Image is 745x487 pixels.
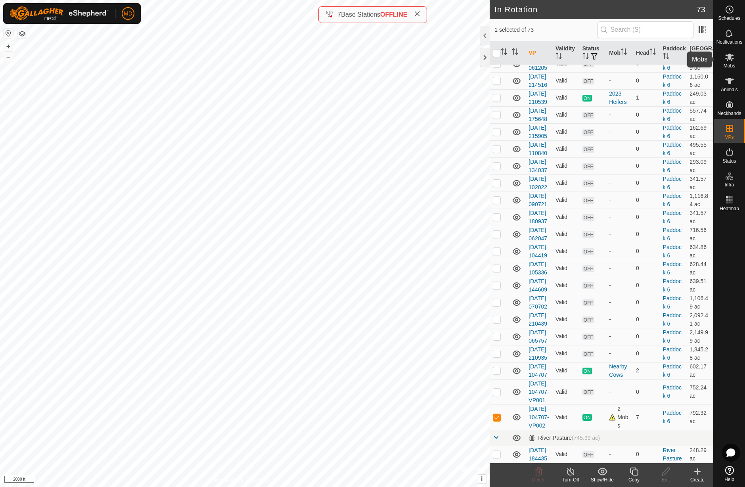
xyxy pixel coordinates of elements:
td: 0 [633,294,660,311]
a: Paddock 6 [663,384,682,399]
td: Valid [552,89,579,106]
td: Valid [552,446,579,463]
span: OFFLINE [380,11,407,18]
td: 249.03 ac [686,89,713,106]
td: Valid [552,405,579,430]
th: Validity [552,41,579,65]
a: [DATE] 090721 [529,193,547,207]
td: 0 [633,209,660,226]
span: 7 [337,11,341,18]
button: + [4,42,13,51]
p-sorticon: Activate to sort [621,50,627,56]
td: 0 [633,260,660,277]
div: - [609,264,630,272]
td: 1,845.28 ac [686,345,713,362]
td: 7 [633,405,660,430]
td: Valid [552,106,579,123]
div: - [609,315,630,324]
td: 341.57 ac [686,174,713,192]
span: OFF [582,265,594,272]
img: Gallagher Logo [10,6,109,21]
p-sorticon: Activate to sort [649,50,656,56]
span: Animals [721,87,738,92]
a: Paddock 6 [663,261,682,276]
a: River Pasture [663,447,682,462]
th: Paddock [660,41,687,65]
td: 293.09 ac [686,157,713,174]
div: 2023 Heifers [609,90,630,106]
p-sorticon: Activate to sort [512,50,518,56]
a: [DATE] 180937 [529,210,547,224]
span: OFF [582,61,594,67]
td: 628.44 ac [686,260,713,277]
p-sorticon: Activate to sort [501,50,507,56]
a: Help [714,463,745,485]
td: 0 [633,106,660,123]
div: - [609,247,630,255]
div: - [609,230,630,238]
div: Show/Hide [586,476,618,483]
td: 0 [633,446,660,463]
div: - [609,145,630,153]
div: - [609,349,630,358]
td: 1,160.06 ac [686,72,713,89]
div: Turn Off [555,476,586,483]
a: [DATE] 110840 [529,142,547,156]
td: Valid [552,379,579,405]
a: [DATE] 134037 [529,159,547,173]
td: 557.74 ac [686,106,713,123]
td: Valid [552,243,579,260]
span: OFF [582,248,594,255]
td: 634.86 ac [686,243,713,260]
div: - [609,388,630,396]
div: Create [682,476,713,483]
a: [DATE] 214516 [529,73,547,88]
a: Paddock 6 [663,227,682,242]
a: [DATE] 105336 [529,261,547,276]
span: OFF [582,351,594,357]
a: [DATE] 104419 [529,244,547,259]
button: i [477,475,486,483]
td: 495.55 ac [686,140,713,157]
div: - [609,450,630,458]
td: 0 [633,243,660,260]
span: Mobs [724,63,735,68]
span: OFF [582,282,594,289]
td: Valid [552,328,579,345]
a: Paddock 6 [663,73,682,88]
span: ON [582,95,592,102]
td: 1 [633,89,660,106]
td: 639.51 ac [686,277,713,294]
th: Head [633,41,660,65]
th: Mob [606,41,633,65]
p-sorticon: Activate to sort [663,54,669,60]
span: VPs [725,135,734,140]
span: OFF [582,451,594,458]
span: Infra [724,182,734,187]
div: Copy [618,476,650,483]
a: Paddock 6 [663,278,682,293]
span: OFF [582,197,594,204]
div: - [609,332,630,341]
span: i [481,475,483,482]
span: OFF [582,129,594,136]
a: Paddock 6 [663,312,682,327]
span: OFF [582,112,594,119]
span: ON [582,414,592,421]
button: Map Layers [17,29,27,38]
span: ON [582,368,592,374]
a: [DATE] 065757 [529,329,547,344]
td: 716.56 ac [686,226,713,243]
a: [DATE] 210935 [529,346,547,361]
span: Notifications [716,40,742,44]
th: [GEOGRAPHIC_DATA] Area [686,41,713,65]
a: Paddock 6 [663,56,682,71]
span: Status [722,159,736,163]
td: 0 [633,328,660,345]
div: - [609,213,630,221]
a: Paddock 6 [663,410,682,424]
span: OFF [582,214,594,221]
td: 602.17 ac [686,362,713,379]
td: 2 [633,362,660,379]
span: OFF [582,334,594,340]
